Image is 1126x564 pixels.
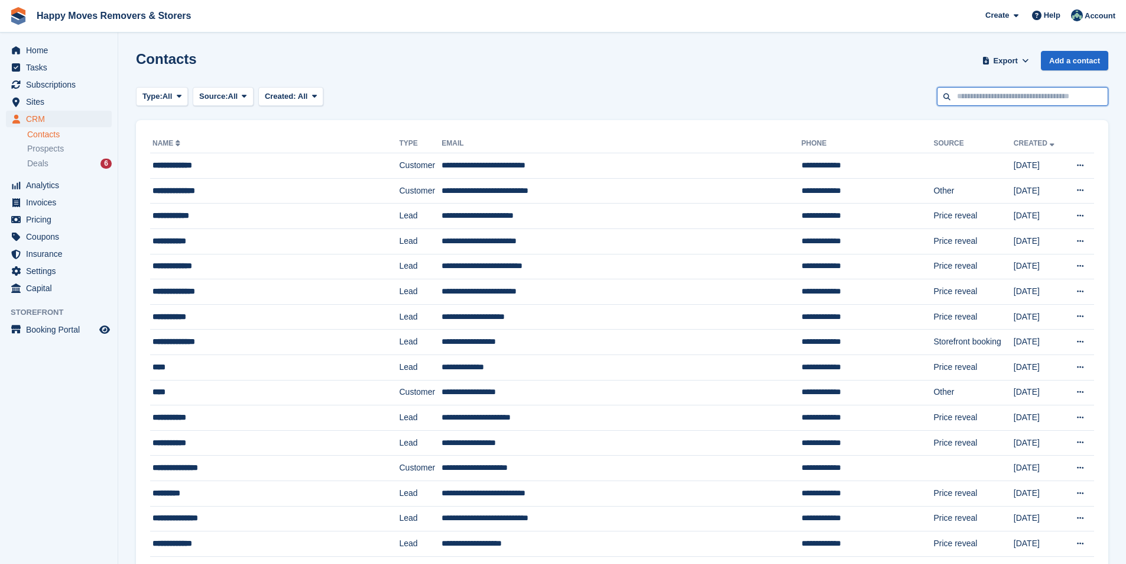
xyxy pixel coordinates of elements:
[933,354,1013,380] td: Price reveal
[6,280,112,296] a: menu
[1014,430,1065,456] td: [DATE]
[26,42,97,59] span: Home
[399,354,442,380] td: Lead
[442,134,801,153] th: Email
[98,323,112,337] a: Preview store
[26,177,97,194] span: Analytics
[228,91,238,102] span: All
[1014,178,1065,204] td: [DATE]
[6,177,112,194] a: menu
[6,321,112,338] a: menu
[6,111,112,127] a: menu
[399,531,442,557] td: Lead
[193,87,254,107] button: Source: All
[6,76,112,93] a: menu
[9,7,27,25] img: stora-icon-8386f47178a22dfd0bd8f6a31ec36ba5ce8667c1dd55bd0f319d3a0aa187defe.svg
[399,481,442,506] td: Lead
[27,143,112,155] a: Prospects
[933,430,1013,456] td: Price reveal
[399,254,442,279] td: Lead
[399,506,442,531] td: Lead
[163,91,173,102] span: All
[933,279,1013,305] td: Price reveal
[1014,330,1065,355] td: [DATE]
[6,263,112,279] a: menu
[136,51,197,67] h1: Contacts
[933,481,1013,506] td: Price reveal
[1014,506,1065,531] td: [DATE]
[1014,354,1065,380] td: [DATE]
[26,228,97,245] span: Coupons
[801,134,934,153] th: Phone
[26,246,97,262] span: Insurance
[26,280,97,296] span: Capital
[27,157,112,170] a: Deals 6
[933,330,1013,355] td: Storefront booking
[1041,51,1108,70] a: Add a contact
[26,211,97,228] span: Pricing
[258,87,323,107] button: Created: All
[933,380,1013,405] td: Other
[152,139,183,147] a: Name
[26,59,97,76] span: Tasks
[1014,380,1065,405] td: [DATE]
[933,254,1013,279] td: Price reveal
[933,228,1013,254] td: Price reveal
[985,9,1009,21] span: Create
[26,194,97,211] span: Invoices
[6,194,112,211] a: menu
[265,92,296,101] span: Created:
[1014,405,1065,431] td: [DATE]
[26,263,97,279] span: Settings
[6,211,112,228] a: menu
[399,380,442,405] td: Customer
[399,153,442,179] td: Customer
[27,129,112,140] a: Contacts
[933,134,1013,153] th: Source
[1014,304,1065,330] td: [DATE]
[6,246,112,262] a: menu
[1014,481,1065,506] td: [DATE]
[933,405,1013,431] td: Price reveal
[1044,9,1060,21] span: Help
[399,178,442,204] td: Customer
[399,456,442,481] td: Customer
[1014,254,1065,279] td: [DATE]
[933,304,1013,330] td: Price reveal
[399,430,442,456] td: Lead
[933,178,1013,204] td: Other
[11,307,118,318] span: Storefront
[994,55,1018,67] span: Export
[1014,204,1065,229] td: [DATE]
[136,87,188,107] button: Type: All
[26,94,97,110] span: Sites
[26,76,97,93] span: Subscriptions
[933,204,1013,229] td: Price reveal
[100,159,112,169] div: 6
[298,92,308,101] span: All
[1085,10,1115,22] span: Account
[1014,279,1065,305] td: [DATE]
[32,6,196,25] a: Happy Moves Removers & Storers
[399,304,442,330] td: Lead
[1014,531,1065,557] td: [DATE]
[399,134,442,153] th: Type
[199,91,228,102] span: Source:
[399,204,442,229] td: Lead
[1071,9,1083,21] img: Admin
[6,94,112,110] a: menu
[1014,456,1065,481] td: [DATE]
[399,279,442,305] td: Lead
[27,158,48,169] span: Deals
[399,228,442,254] td: Lead
[26,321,97,338] span: Booking Portal
[933,531,1013,557] td: Price reveal
[1014,153,1065,179] td: [DATE]
[26,111,97,127] span: CRM
[399,405,442,431] td: Lead
[1014,228,1065,254] td: [DATE]
[6,228,112,245] a: menu
[142,91,163,102] span: Type:
[27,143,64,154] span: Prospects
[979,51,1031,70] button: Export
